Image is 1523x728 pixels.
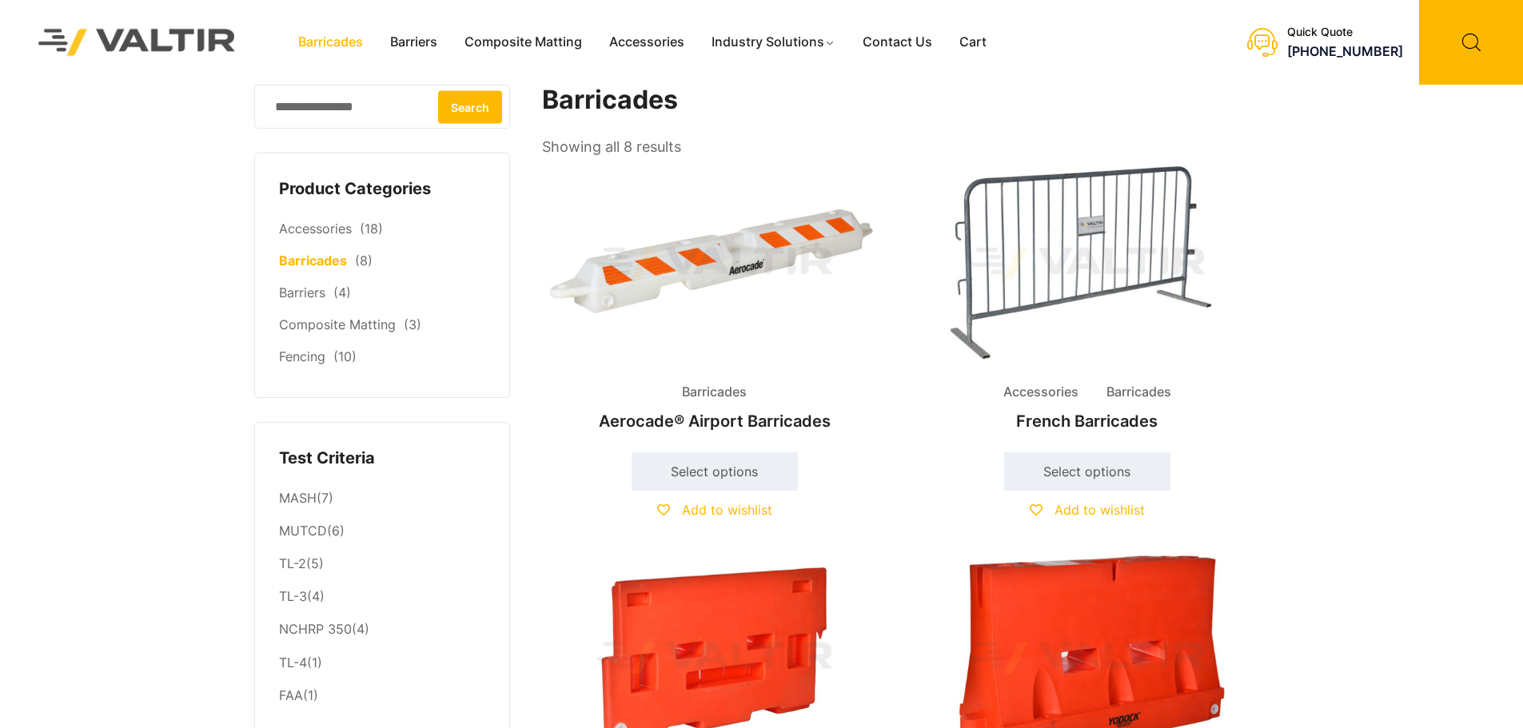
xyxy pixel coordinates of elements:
[279,621,352,637] a: NCHRP 350
[279,523,327,539] a: MUTCD
[333,348,357,364] span: (10)
[698,30,849,54] a: Industry Solutions
[596,30,698,54] a: Accessories
[1030,502,1145,518] a: Add to wishlist
[279,253,347,269] a: Barricades
[279,614,485,646] li: (4)
[915,160,1260,439] a: Accessories BarricadesFrench Barricades
[279,482,485,515] li: (7)
[1004,452,1170,491] a: Select options for “French Barricades”
[849,30,946,54] a: Contact Us
[279,555,306,571] a: TL-2
[333,284,351,300] span: (4)
[404,316,421,332] span: (3)
[682,502,772,518] span: Add to wishlist
[279,687,303,703] a: FAA
[542,404,887,439] h2: Aerocade® Airport Barricades
[377,30,451,54] a: Barriers
[279,221,352,237] a: Accessories
[279,588,307,604] a: TL-3
[279,316,396,332] a: Composite Matting
[991,380,1090,404] span: Accessories
[285,30,377,54] a: Barricades
[279,348,325,364] a: Fencing
[946,30,1000,54] a: Cart
[451,30,596,54] a: Composite Matting
[438,90,502,123] button: Search
[632,452,798,491] a: Select options for “Aerocade® Airport Barricades”
[18,8,257,76] img: Valtir Rentals
[279,646,485,679] li: (1)
[279,548,485,581] li: (5)
[279,679,485,708] li: (1)
[279,284,325,300] a: Barriers
[670,380,759,404] span: Barricades
[542,160,887,439] a: BarricadesAerocade® Airport Barricades
[1094,380,1183,404] span: Barricades
[279,490,317,506] a: MASH
[1055,502,1145,518] span: Add to wishlist
[355,253,373,269] span: (8)
[1287,26,1403,39] div: Quick Quote
[542,85,1262,116] h1: Barricades
[279,581,485,614] li: (4)
[279,515,485,548] li: (6)
[279,654,307,670] a: TL-4
[279,447,485,471] h4: Test Criteria
[360,221,383,237] span: (18)
[1287,43,1403,59] a: [PHONE_NUMBER]
[542,133,681,161] p: Showing all 8 results
[915,404,1260,439] h2: French Barricades
[657,502,772,518] a: Add to wishlist
[279,177,485,201] h4: Product Categories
